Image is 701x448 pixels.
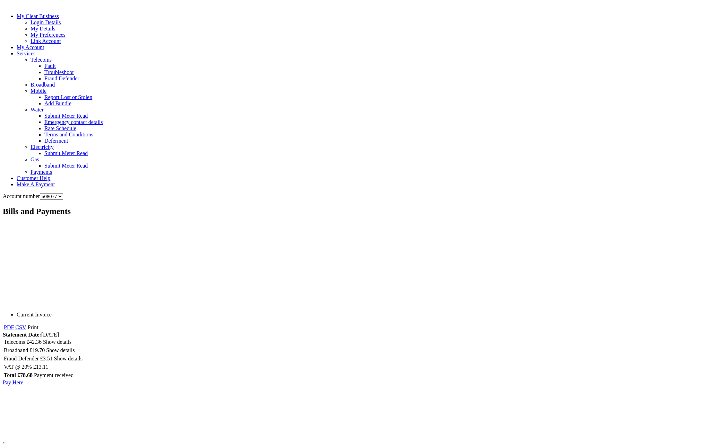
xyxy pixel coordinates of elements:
a: Payments [31,169,52,175]
a: My Clear Business [17,13,59,19]
a: Rate Schedule [44,125,76,131]
a: Fault [44,63,56,69]
a: Submit Meter Read [44,150,88,156]
a: Emergency contact details [44,119,103,125]
td: £19.70 [29,347,45,354]
a: My Account [17,44,44,50]
a: Terms and Conditions [44,132,93,137]
a: My Details [31,26,55,32]
a: Customer Help [17,175,50,181]
div: [DATE] [3,332,698,338]
a: Current Invoice [17,312,52,317]
a: Water [31,107,44,113]
td: £13.11 [33,364,49,370]
td: Payment received [34,372,74,379]
h2: Bills and Payments [3,207,698,216]
td: Show details [43,339,72,346]
a: Add Bundle [44,100,71,106]
a: My Preferences [31,32,66,38]
td: Show details [54,355,83,362]
a: Login Details [31,19,61,25]
td: Broadband [3,347,28,354]
td: Show details [46,347,75,354]
a: Deferment [44,138,68,144]
a: Electricity [31,144,54,150]
a: Gas [31,156,39,162]
td: Fraud Defender [3,355,39,362]
a: Mobile [31,88,46,94]
b: Statement Date: [3,332,41,338]
div: Account number [3,193,698,200]
a: Broadband [31,82,55,88]
td: £42.36 [26,339,42,346]
a: Report Lost or Stolen [44,94,92,100]
a: Print [27,324,38,330]
a: Make A Payment [17,181,55,187]
strong: £78.68 [17,372,33,378]
a: Telecoms [31,57,52,63]
a: Pay Here [3,379,23,385]
td: Telecoms [3,339,25,346]
a: PDF [4,324,14,330]
td: £3.51 [40,355,53,362]
a: Submit Meter Read [44,113,88,119]
a: Troubleshoot [44,69,74,75]
a: Services [17,51,35,56]
strong: Total [4,372,16,378]
a: Fraud Defender [44,75,79,81]
a: Submit Meter Read [44,163,88,169]
td: VAT @ 20% [3,364,32,370]
a: CSV [15,324,26,330]
a: Link Account [31,38,61,44]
